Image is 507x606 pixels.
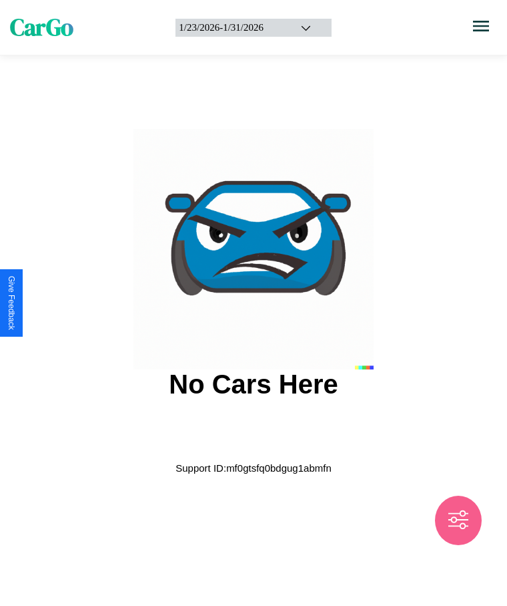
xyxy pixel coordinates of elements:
p: Support ID: mf0gtsfq0bdgug1abmfn [175,459,332,477]
span: CarGo [10,11,73,43]
div: 1 / 23 / 2026 - 1 / 31 / 2026 [179,22,283,33]
div: Give Feedback [7,276,16,330]
img: car [133,129,374,369]
h2: No Cars Here [169,369,338,400]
